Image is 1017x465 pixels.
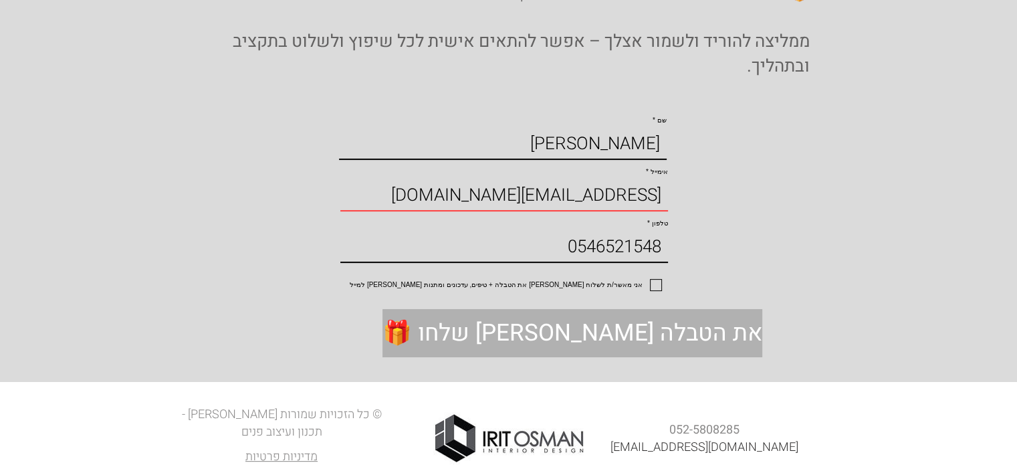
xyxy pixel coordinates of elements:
img: IRIT-OSMAN-ACC-1.jpg [433,412,584,464]
span: 🎁 שלחו [PERSON_NAME] את הטבלה [382,317,762,350]
label: טלפון [340,220,668,227]
button: 🎁 שלחו לי את הטבלה [382,309,762,357]
a: [EMAIL_ADDRESS][DOMAIN_NAME] [610,438,798,456]
span: ממליצה להוריד ולשמור אצלך – אפשר להתאים אישית לכל שיפוץ ולשלוט בתקציב ובתהליך.​ [233,29,810,78]
span: אני מאשר/ת לשלוח [PERSON_NAME] את הטבלה + טיפים, עדכונים ומתנות [PERSON_NAME] למייל [350,281,642,288]
span: © כל הזכויות שמורות [PERSON_NAME] - תכנון ועיצוב פנים [182,405,382,440]
label: אימייל [340,169,668,175]
label: שם [339,117,667,124]
a: 052-5808285 [669,421,740,439]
